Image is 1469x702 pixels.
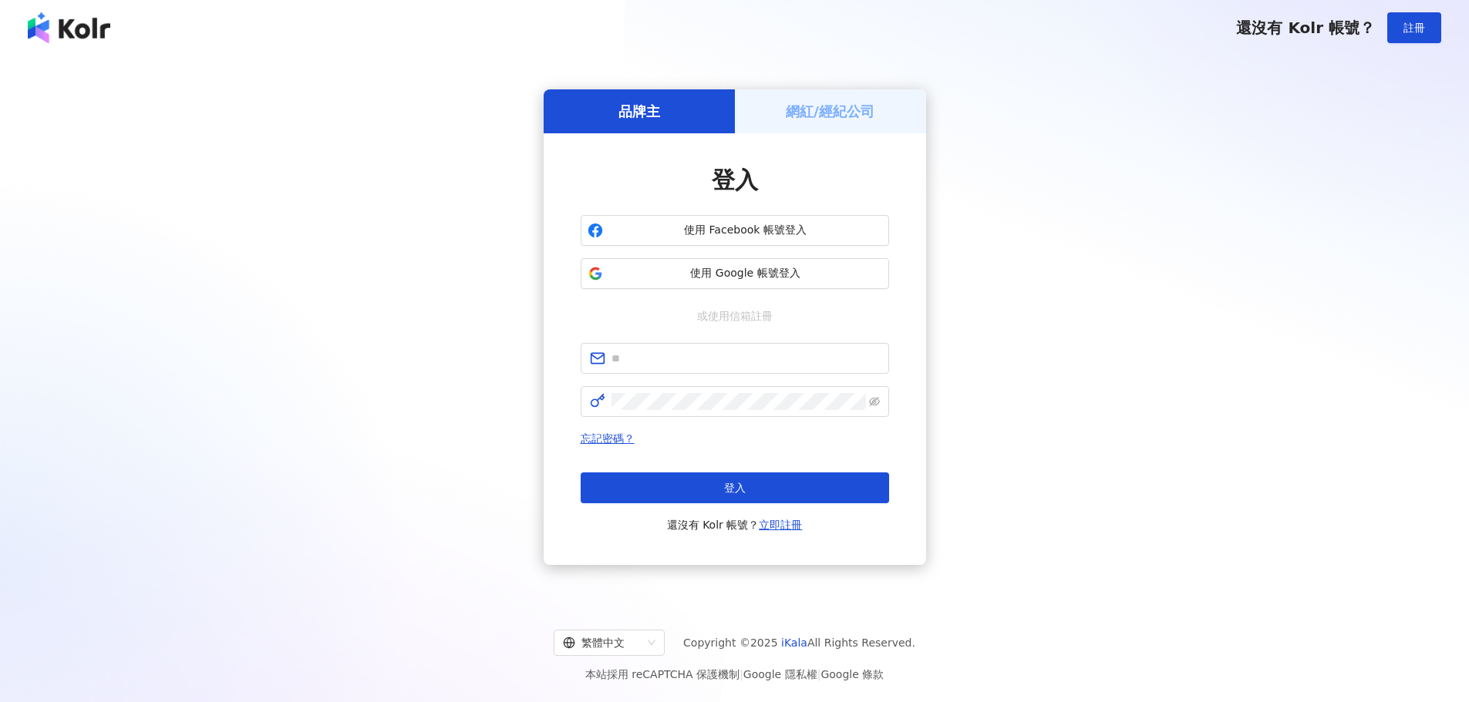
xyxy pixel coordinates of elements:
[740,668,743,680] span: |
[869,396,880,407] span: eye-invisible
[1403,22,1425,34] span: 註冊
[817,668,821,680] span: |
[786,102,874,121] h5: 網紅/經紀公司
[712,166,758,193] span: 登入
[563,630,642,655] div: 繁體中文
[759,519,802,531] a: 立即註冊
[683,633,915,652] span: Copyright © 2025 All Rights Reserved.
[609,266,882,281] span: 使用 Google 帳號登入
[581,258,889,289] button: 使用 Google 帳號登入
[820,668,884,680] a: Google 條款
[618,102,660,121] h5: 品牌主
[609,223,882,238] span: 使用 Facebook 帳號登入
[1236,18,1375,37] span: 還沒有 Kolr 帳號？
[581,432,635,445] a: 忘記密碼？
[667,516,803,534] span: 還沒有 Kolr 帳號？
[581,215,889,246] button: 使用 Facebook 帳號登入
[724,482,746,494] span: 登入
[585,665,884,684] span: 本站採用 reCAPTCHA 保護機制
[686,307,783,324] span: 或使用信箱註冊
[1387,12,1441,43] button: 註冊
[781,637,807,649] a: iKala
[743,668,817,680] a: Google 隱私權
[28,12,110,43] img: logo
[581,472,889,503] button: 登入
